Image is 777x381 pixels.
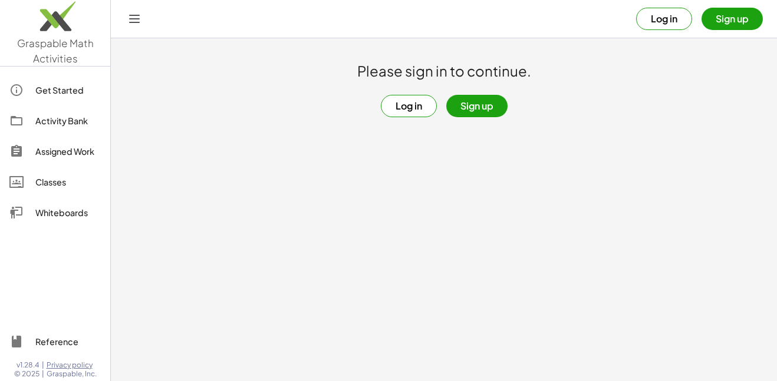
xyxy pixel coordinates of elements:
[702,8,763,30] button: Sign up
[35,83,101,97] div: Get Started
[357,62,531,81] h1: Please sign in to continue.
[5,76,106,104] a: Get Started
[35,175,101,189] div: Classes
[47,360,97,370] a: Privacy policy
[17,360,39,370] span: v1.28.4
[35,114,101,128] div: Activity Bank
[17,37,94,65] span: Graspable Math Activities
[35,144,101,158] div: Assigned Work
[125,9,144,28] button: Toggle navigation
[636,8,692,30] button: Log in
[35,334,101,349] div: Reference
[5,137,106,165] a: Assigned Work
[5,107,106,135] a: Activity Bank
[381,95,437,117] button: Log in
[5,198,106,227] a: Whiteboards
[42,360,44,370] span: |
[35,206,101,220] div: Whiteboards
[42,369,44,379] span: |
[47,369,97,379] span: Graspable, Inc.
[14,369,39,379] span: © 2025
[5,168,106,196] a: Classes
[446,95,508,117] button: Sign up
[5,327,106,356] a: Reference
